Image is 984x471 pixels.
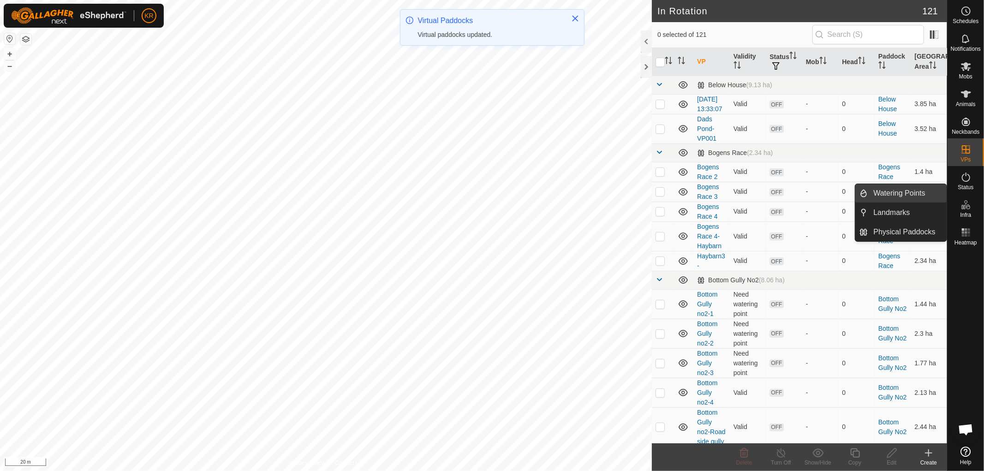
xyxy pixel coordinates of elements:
th: Mob [802,48,839,76]
td: Valid [730,94,766,114]
td: 0 [838,289,875,319]
div: - [806,124,835,134]
a: Bottom Gully no2-4 [697,379,717,406]
td: Need watering point [730,319,766,348]
button: + [4,48,15,60]
td: 0 [838,221,875,251]
div: - [806,232,835,241]
a: Bottom Gully No2 [878,354,906,371]
div: - [806,422,835,432]
div: Create [910,459,947,467]
td: 3.52 ha [911,114,947,143]
div: - [806,99,835,109]
td: Valid [730,221,766,251]
span: Neckbands [952,129,979,135]
td: 0 [838,251,875,271]
div: Virtual Paddocks [418,15,562,26]
input: Search (S) [812,25,924,44]
a: Below House [878,95,897,113]
div: - [806,358,835,368]
span: OFF [769,300,783,308]
td: 0 [838,162,875,182]
a: Bogens Race [878,252,900,269]
td: 0 [838,407,875,447]
span: KR [144,11,153,21]
div: Bottom Gully No2 [697,276,785,284]
div: - [806,299,835,309]
a: [DATE] 13:33:07 [697,95,722,113]
p-sorticon: Activate to sort [789,53,797,60]
span: Watering Points [874,188,925,199]
a: Bogens Race 3 [697,183,719,200]
th: Head [838,48,875,76]
a: Landmarks [868,203,947,222]
span: OFF [769,101,783,108]
a: Dads Pond-VP001 [697,115,716,142]
td: 0 [838,378,875,407]
td: 2.3 ha [911,319,947,348]
span: Animals [956,101,976,107]
p-sorticon: Activate to sort [734,63,741,70]
a: Bogens Race 4 [697,203,719,220]
td: 2.13 ha [911,378,947,407]
th: Paddock [875,48,911,76]
li: Physical Paddocks [855,223,947,241]
td: Valid [730,251,766,271]
td: Need watering point [730,289,766,319]
span: Infra [960,212,971,218]
span: (8.06 ha) [759,276,785,284]
span: 121 [923,4,938,18]
div: - [806,187,835,197]
td: 1.77 ha [911,348,947,378]
p-sorticon: Activate to sort [678,58,685,66]
th: [GEOGRAPHIC_DATA] Area [911,48,947,76]
span: 0 selected of 121 [657,30,812,40]
span: Schedules [953,18,978,24]
th: Validity [730,48,766,76]
span: OFF [769,168,783,176]
td: Valid [730,162,766,182]
a: Bottom Gully no2-2 [697,320,717,347]
img: Gallagher Logo [11,7,126,24]
a: Help [948,443,984,469]
td: 0 [838,202,875,221]
td: Need watering point [730,348,766,378]
a: Bottom Gully no2-Road side gully [697,409,726,445]
td: 0 [838,114,875,143]
span: VPs [960,157,971,162]
span: OFF [769,423,783,431]
p-sorticon: Activate to sort [819,58,827,66]
td: Valid [730,378,766,407]
span: OFF [769,257,783,265]
span: Notifications [951,46,981,52]
span: OFF [769,389,783,397]
a: Bottom Gully no2-1 [697,291,717,317]
span: OFF [769,330,783,338]
td: 2.44 ha [911,407,947,447]
button: – [4,60,15,72]
td: 1.97 ha [911,182,947,202]
span: OFF [769,125,783,133]
div: Show/Hide [799,459,836,467]
td: 2.34 ha [911,251,947,271]
a: Bottom Gully No2 [878,295,906,312]
p-sorticon: Activate to sort [665,58,672,66]
span: OFF [769,188,783,196]
td: 0 [838,319,875,348]
th: VP [693,48,730,76]
button: Map Layers [20,34,31,45]
th: Status [766,48,802,76]
span: (9.13 ha) [746,81,772,89]
td: 0 [838,348,875,378]
a: Bogens Race [878,163,900,180]
a: Contact Us [335,459,362,467]
div: - [806,256,835,266]
div: Bogens Race [697,149,773,157]
div: Open chat [952,416,980,443]
span: Landmarks [874,207,910,218]
a: Haybarn3- [697,252,725,269]
span: Delete [736,459,752,466]
a: Bogens Race 2 [697,163,719,180]
a: Bottom Gully no2-3 [697,350,717,376]
span: (2.34 ha) [747,149,773,156]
